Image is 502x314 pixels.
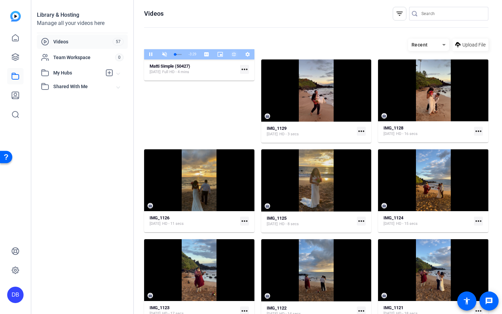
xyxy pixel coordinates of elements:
[53,83,117,90] span: Shared With Me
[158,49,171,59] button: Unmute
[474,127,483,136] mat-icon: more_horiz
[150,305,169,310] strong: IMG_1123
[384,215,403,220] strong: IMG_1124
[396,221,418,227] span: HD - 15 secs
[267,216,354,227] a: IMG_1125[DATE]HD - 8 secs
[10,11,21,22] img: blue-gradient.svg
[53,69,102,77] span: My Hubs
[190,52,196,56] span: 3:29
[175,54,182,55] div: Progress Bar
[37,11,128,19] div: Library & Hosting
[53,38,113,45] span: Videos
[279,221,299,227] span: HD - 8 secs
[162,69,189,75] span: Full HD - 4 mins
[144,49,158,59] button: Pause
[357,127,366,136] mat-icon: more_horiz
[115,54,124,61] span: 0
[267,221,278,227] span: [DATE]
[162,221,184,227] span: HD - 11 secs
[144,10,164,18] h1: Videos
[267,126,354,137] a: IMG_1129[DATE]HD - 3 secs
[452,39,488,51] button: Upload File
[267,132,278,137] span: [DATE]
[384,221,394,227] span: [DATE]
[150,64,237,75] a: Matti Simple (50427)[DATE]Full HD - 4 mins
[53,54,115,61] span: Team Workspace
[267,216,287,221] strong: IMG_1125
[462,41,486,49] span: Upload File
[384,125,403,131] strong: IMG_1128
[267,305,287,311] strong: IMG_1122
[240,65,249,74] mat-icon: more_horiz
[37,80,128,93] mat-expansion-panel-header: Shared With Me
[150,64,190,69] strong: Matti Simple (50427)
[421,10,483,18] input: Search
[227,49,241,59] button: Exit Fullscreen
[357,217,366,226] mat-icon: more_horiz
[267,126,287,131] strong: IMG_1129
[113,38,124,45] span: 57
[150,221,161,227] span: [DATE]
[474,217,483,226] mat-icon: more_horiz
[189,52,190,56] span: -
[412,42,428,47] span: Recent
[7,287,24,303] div: DB
[240,217,249,226] mat-icon: more_horiz
[150,69,161,75] span: [DATE]
[213,49,227,59] button: Picture-in-Picture
[200,49,213,59] button: Captions
[37,19,128,27] div: Manage all your videos here
[395,10,404,18] mat-icon: filter_list
[279,132,299,137] span: HD - 3 secs
[485,297,493,305] mat-icon: message
[463,297,471,305] mat-icon: accessibility
[384,305,403,310] strong: IMG_1121
[37,66,128,80] mat-expansion-panel-header: My Hubs
[150,215,237,227] a: IMG_1126[DATE]HD - 11 secs
[384,131,394,137] span: [DATE]
[396,131,418,137] span: HD - 16 secs
[150,215,169,220] strong: IMG_1126
[384,125,471,137] a: IMG_1128[DATE]HD - 16 secs
[384,215,471,227] a: IMG_1124[DATE]HD - 15 secs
